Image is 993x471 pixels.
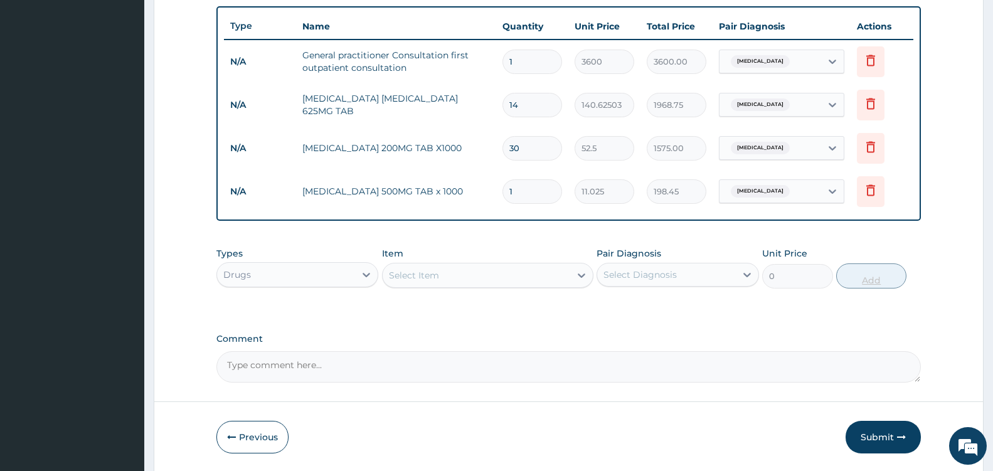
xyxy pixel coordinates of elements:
[382,247,403,260] label: Item
[216,421,289,453] button: Previous
[851,14,913,39] th: Actions
[65,70,211,87] div: Chat with us now
[224,180,296,203] td: N/A
[296,179,496,204] td: [MEDICAL_DATA] 500MG TAB x 1000
[6,342,239,386] textarea: Type your message and hit 'Enter'
[223,268,251,281] div: Drugs
[73,158,173,285] span: We're online!
[296,135,496,161] td: [MEDICAL_DATA] 200MG TAB X1000
[216,334,921,344] label: Comment
[731,55,790,68] span: [MEDICAL_DATA]
[597,247,661,260] label: Pair Diagnosis
[206,6,236,36] div: Minimize live chat window
[731,98,790,111] span: [MEDICAL_DATA]
[216,248,243,259] label: Types
[296,14,496,39] th: Name
[224,137,296,160] td: N/A
[224,14,296,38] th: Type
[568,14,640,39] th: Unit Price
[731,142,790,154] span: [MEDICAL_DATA]
[762,247,807,260] label: Unit Price
[846,421,921,453] button: Submit
[296,86,496,124] td: [MEDICAL_DATA] [MEDICAL_DATA] 625MG TAB
[496,14,568,39] th: Quantity
[389,269,439,282] div: Select Item
[713,14,851,39] th: Pair Diagnosis
[296,43,496,80] td: General practitioner Consultation first outpatient consultation
[731,185,790,198] span: [MEDICAL_DATA]
[603,268,677,281] div: Select Diagnosis
[224,50,296,73] td: N/A
[836,263,906,288] button: Add
[640,14,713,39] th: Total Price
[23,63,51,94] img: d_794563401_company_1708531726252_794563401
[224,93,296,117] td: N/A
